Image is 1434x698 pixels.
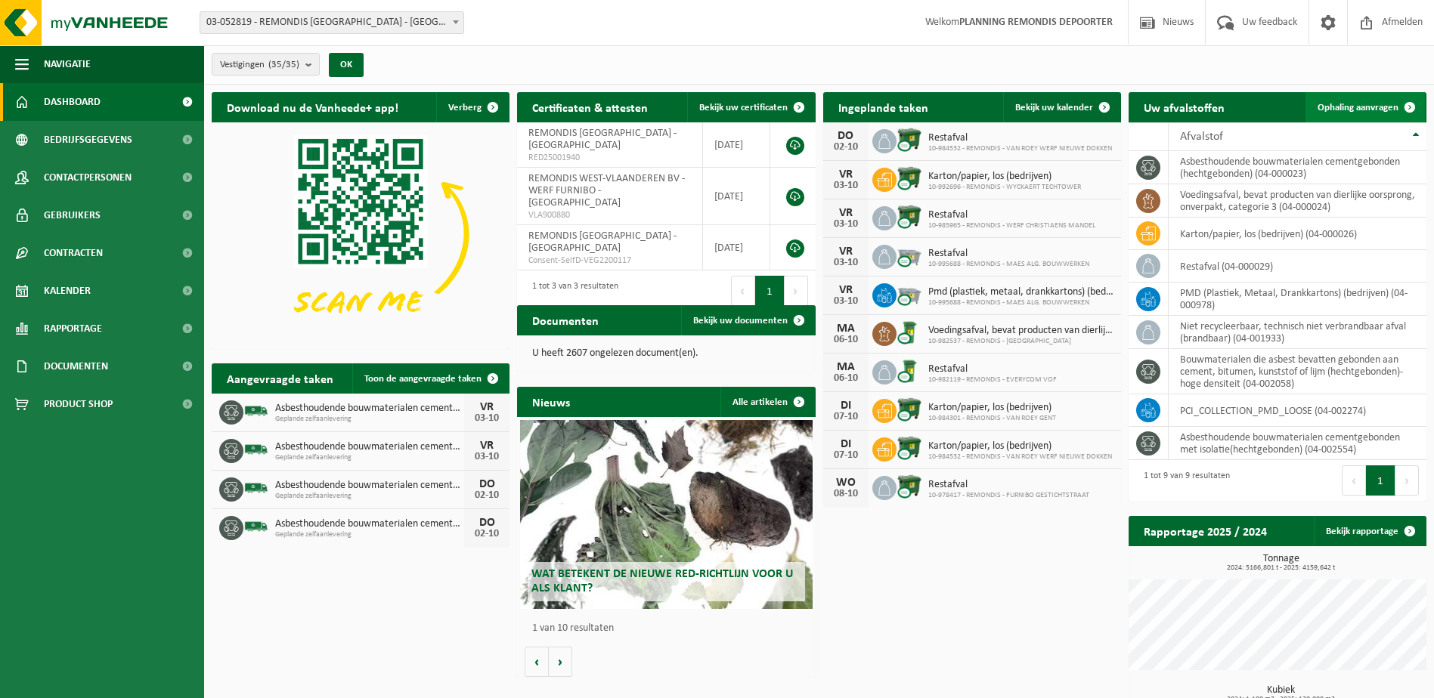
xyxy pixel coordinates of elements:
[699,103,788,113] span: Bekijk uw certificaten
[1169,218,1426,250] td: karton/papier, los (bedrijven) (04-000026)
[831,284,861,296] div: VR
[275,453,464,462] span: Geplande zelfaanlevering
[243,398,269,424] img: BL-SO-LV
[200,11,464,34] span: 03-052819 - REMONDIS WEST-VLAANDEREN - OOSTENDE
[472,413,502,424] div: 03-10
[928,375,1057,385] span: 10-982119 - REMONDIS - EVERYCOM VOF
[1136,554,1426,572] h3: Tonnage
[928,260,1089,269] span: 10-995688 - REMONDIS - MAES ALG. BOUWWERKEN
[532,623,807,634] p: 1 van 10 resultaten
[243,437,269,462] img: BL-SO-LV
[897,435,922,461] img: WB-1100-CU
[44,234,103,272] span: Contracten
[517,305,614,335] h2: Documenten
[528,128,677,151] span: REMONDIS [GEOGRAPHIC_DATA] - [GEOGRAPHIC_DATA]
[1366,465,1395,496] button: 1
[831,246,861,258] div: VR
[928,132,1112,144] span: Restafval
[528,230,677,254] span: REMONDIS [GEOGRAPHIC_DATA] - [GEOGRAPHIC_DATA]
[525,274,618,307] div: 1 tot 3 van 3 resultaten
[928,171,1081,183] span: Karton/papier, los (bedrijven)
[831,400,861,412] div: DI
[275,441,464,453] span: Asbesthoudende bouwmaterialen cementgebonden (hechtgebonden)
[897,474,922,499] img: WB-1100-CU
[1169,394,1426,427] td: PCI_COLLECTION_PMD_LOOSE (04-002274)
[831,450,861,461] div: 07-10
[1169,283,1426,316] td: PMD (Plastiek, Metaal, Drankkartons) (bedrijven) (04-000978)
[831,142,861,153] div: 02-10
[531,568,793,595] span: Wat betekent de nieuwe RED-richtlijn voor u als klant?
[1169,184,1426,218] td: voedingsafval, bevat producten van dierlijke oorsprong, onverpakt, categorie 3 (04-000024)
[928,414,1056,423] span: 10-984301 - REMONDIS - VAN ROEY GENT
[928,337,1113,346] span: 10-982537 - REMONDIS - [GEOGRAPHIC_DATA]
[275,403,464,415] span: Asbesthoudende bouwmaterialen cementgebonden (hechtgebonden)
[517,387,585,416] h2: Nieuws
[44,45,91,83] span: Navigatie
[528,152,691,164] span: RED25001940
[928,183,1081,192] span: 10-992696 - REMONDIS - WYCKAERT TECHTOWER
[897,397,922,422] img: WB-1100-CU
[681,305,814,335] a: Bekijk uw documenten
[44,83,101,121] span: Dashboard
[897,204,922,230] img: WB-1100-CU
[472,452,502,462] div: 03-10
[525,647,549,677] button: Vorige
[928,440,1112,452] span: Karton/papier, los (bedrijven)
[329,53,364,77] button: OK
[959,17,1113,28] strong: PLANNING REMONDIS DEPOORTER
[220,54,299,76] span: Vestigingen
[897,165,922,191] img: WB-1100-CU
[897,358,922,384] img: WB-0240-CU
[1169,427,1426,460] td: asbesthoudende bouwmaterialen cementgebonden met isolatie(hechtgebonden) (04-002554)
[831,335,861,345] div: 06-10
[928,209,1095,221] span: Restafval
[928,491,1089,500] span: 10-978417 - REMONDIS - FURNIBO GESTICHTSTRAAT
[831,361,861,373] div: MA
[212,53,320,76] button: Vestigingen(35/35)
[928,325,1113,337] span: Voedingsafval, bevat producten van dierlijke oorsprong, onverpakt, categorie 3
[831,219,861,230] div: 03-10
[1169,151,1426,184] td: asbesthoudende bouwmaterialen cementgebonden (hechtgebonden) (04-000023)
[928,402,1056,414] span: Karton/papier, los (bedrijven)
[831,323,861,335] div: MA
[731,276,755,306] button: Previous
[1318,103,1398,113] span: Ophaling aanvragen
[831,438,861,450] div: DI
[364,374,482,384] span: Toon de aangevraagde taken
[823,92,943,122] h2: Ingeplande taken
[928,298,1113,307] span: 10-995688 - REMONDIS - MAES ALG. BOUWWERKEN
[243,514,269,539] img: BL-SO-LV
[275,492,464,501] span: Geplande zelfaanlevering
[1395,465,1419,496] button: Next
[897,320,922,345] img: WB-0240-CU
[928,144,1112,153] span: 10-984532 - REMONDIS - VAN ROEY WERF NIEUWE DOKKEN
[528,173,685,208] span: REMONDIS WEST-VLAANDEREN BV - WERF FURNIBO - [GEOGRAPHIC_DATA]
[831,207,861,219] div: VR
[703,122,770,168] td: [DATE]
[1314,516,1425,546] a: Bekijk rapportage
[1169,349,1426,394] td: bouwmaterialen die asbest bevatten gebonden aan cement, bitumen, kunststof of lijm (hechtgebonden...
[831,130,861,142] div: DO
[1342,465,1366,496] button: Previous
[517,92,663,122] h2: Certificaten & attesten
[212,122,509,346] img: Download de VHEPlus App
[928,286,1113,298] span: Pmd (plastiek, metaal, drankkartons) (bedrijven)
[928,248,1089,260] span: Restafval
[472,440,502,452] div: VR
[897,127,922,153] img: WB-1100-CU
[897,242,922,268] img: WB-2500-CU
[1003,92,1120,122] a: Bekijk uw kalender
[1129,516,1282,545] h2: Rapportage 2025 / 2024
[436,92,508,122] button: Verberg
[831,412,861,422] div: 07-10
[44,347,108,385] span: Documenten
[448,103,482,113] span: Verberg
[928,221,1095,230] span: 10-985965 - REMONDIS - WERF CHRISTIAENS MANDEL
[720,387,814,417] a: Alle artikelen
[532,348,800,359] p: U heeft 2607 ongelezen document(en).
[831,258,861,268] div: 03-10
[549,647,572,677] button: Volgende
[275,518,464,530] span: Asbesthoudende bouwmaterialen cementgebonden (hechtgebonden)
[1180,131,1223,143] span: Afvalstof
[352,363,508,394] a: Toon de aangevraagde taken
